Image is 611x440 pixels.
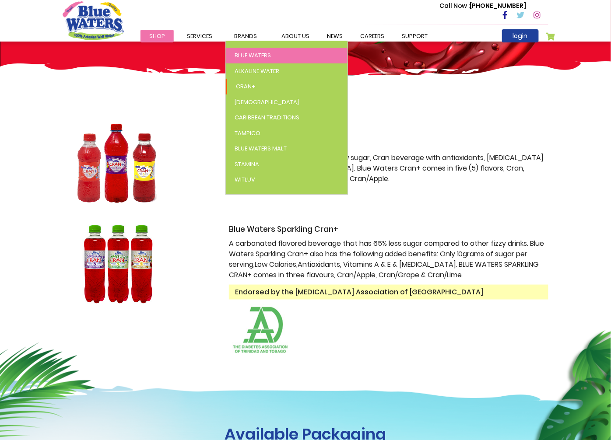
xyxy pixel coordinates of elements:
[236,82,256,91] span: Cran+
[273,30,318,42] a: about us
[235,67,279,75] span: Alkaline Water
[229,225,548,234] h3: Blue Waters Sparkling Cran+
[235,98,299,106] span: [DEMOGRAPHIC_DATA]
[351,30,393,42] a: careers
[187,32,212,40] span: Services
[439,1,470,10] span: Call Now :
[235,144,287,153] span: Blue Waters Malt
[63,1,124,40] a: store logo
[235,129,260,137] span: Tampico
[229,285,548,300] span: Endorsed by the [MEDICAL_DATA] Association of [GEOGRAPHIC_DATA]
[229,102,548,121] h2: CRAN+
[393,30,436,42] a: support
[235,113,299,122] span: Caribbean Traditions
[229,153,548,184] p: A naturally flavored, low calorie, low sugar, Cran beverage with antioxidants, [MEDICAL_DATA] and...
[235,160,259,168] span: Stamina
[63,225,172,304] img: Sparkling Cran 330ml
[229,139,548,148] h3: Blue Waters Cran+
[149,32,165,40] span: Shop
[439,1,527,10] p: [PHONE_NUMBER]
[229,238,548,280] p: A carbonated flavored beverage that has 65% less sugar compared to other fizzy drinks. Blue Water...
[502,29,539,42] a: login
[318,30,351,42] a: News
[235,51,271,59] span: Blue Waters
[234,32,257,40] span: Brands
[235,175,255,184] span: WitLuv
